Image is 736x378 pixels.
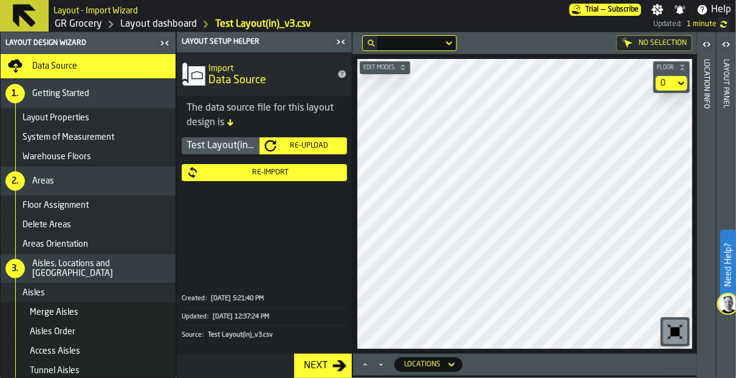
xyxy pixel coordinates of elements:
span: Layout Properties [22,113,89,123]
label: Need Help? [721,231,735,299]
svg: Reset zoom and position [665,322,685,342]
header: Location Info [697,32,716,378]
nav: Breadcrumb [53,17,354,32]
div: KeyValueItem-Updated [182,308,347,326]
label: button-toggle-Notifications [669,4,691,16]
a: link-to-/wh/i/e451d98b-95f6-4604-91ff-c80219f9c36d/import/layout/da3e8ec0-b2b9-40f4-a54d-5e8a3c09... [215,17,311,32]
span: Subscribe [608,5,639,14]
div: Re-Upload [277,142,342,150]
span: Edit Modes [361,64,397,71]
div: Updated [182,313,212,321]
div: Source [182,331,207,339]
span: System of Measurement [22,132,114,142]
span: Getting Started [32,89,89,98]
button: Source:Test Layout(in)_v3.csv [182,326,347,344]
div: Created [182,295,210,303]
span: : [207,313,208,321]
header: Layout Setup Helper [177,32,352,52]
div: The data source file for this layout design is [187,101,342,130]
div: Layout Design Wizard [3,39,156,47]
li: menu Areas [1,167,176,196]
div: 3. [5,259,25,278]
li: menu Layout Properties [1,108,176,128]
button: button-Next [294,354,352,378]
span: Data Source [208,74,266,87]
span: Trial [585,5,599,14]
a: link-to-/wh/i/e451d98b-95f6-4604-91ff-c80219f9c36d/pricing/ [569,4,641,16]
li: menu Delete Areas [1,215,176,235]
label: button-toggle-Settings [647,4,669,16]
div: DropdownMenuValue-default-floor [656,76,687,91]
li: menu Floor Assignment [1,196,176,215]
header: Layout Design Wizard [1,32,176,54]
li: menu Aisles [1,283,176,303]
div: DropdownMenuValue-locations [394,357,463,372]
label: button-toggle-Close me [156,36,173,50]
header: Layout panel [717,32,735,378]
a: link-to-/wh/i/e451d98b-95f6-4604-91ff-c80219f9c36d [55,17,102,32]
span: Access Aisles [30,346,80,356]
span: Areas Orientation [22,239,88,249]
div: 2. [5,171,25,191]
div: DropdownMenuValue-default-floor [661,78,670,88]
span: Aisles [22,288,45,298]
span: Tunnel Aisles [30,366,80,376]
li: menu Access Aisles [1,342,176,361]
div: Layout Setup Helper [179,38,332,46]
div: No Selection [616,35,692,51]
span: Floor Assignment [22,201,89,210]
li: menu Getting Started [1,79,176,108]
button: Maximize [358,359,373,371]
span: Floor [655,64,676,71]
div: KeyValueItem-Created [182,290,347,308]
div: Re-Import [199,168,342,177]
div: Test Layout(in)_v3.csv [182,137,260,154]
button: Updated:[DATE] 12:37:24 PM [182,308,347,326]
span: : [205,295,207,303]
button: Minimize [374,359,388,371]
span: Delete Areas [22,220,71,230]
span: Warehouse Floors [22,152,91,162]
span: [DATE] 12:37:24 PM [213,313,269,321]
span: Merge Aisles [30,308,78,317]
span: — [601,5,605,14]
li: menu Merge Aisles [1,303,176,322]
h2: Sub Title [208,61,330,74]
div: Layout panel [722,57,731,375]
button: Created:[DATE] 5:21:40 PM [182,290,347,308]
span: [DATE] 5:21:40 PM [211,295,264,303]
span: Updated: [653,20,682,29]
button: button-Re-Upload [260,137,347,154]
div: Location Info [703,57,711,375]
div: Next [299,359,332,373]
label: button-toggle-Close me [332,35,349,49]
li: menu Warehouse Floors [1,147,176,167]
li: menu Aisles Order [1,322,176,342]
label: button-toggle-Help [692,2,736,17]
button: button- [360,61,410,74]
span: Aisles Order [30,327,75,337]
span: Help [711,2,731,17]
div: button-toolbar-undefined [661,317,690,346]
h2: Sub Title [53,4,138,16]
div: title-Data Source [177,52,352,96]
a: link-to-/wh/i/e451d98b-95f6-4604-91ff-c80219f9c36d/designer [120,17,197,32]
button: button- [653,61,690,74]
label: button-toggle-Open [718,35,735,57]
span: Areas [32,176,54,186]
li: menu Data Source [1,54,176,79]
div: hide filter [368,40,375,47]
button: button-Re-Import [182,164,347,181]
div: Menu Subscription [569,4,641,16]
li: menu Aisles, Locations and Bays [1,254,176,283]
span: Data Source [32,61,77,71]
div: 1. [5,84,25,103]
span: : [202,331,204,339]
li: menu System of Measurement [1,128,176,147]
label: button-toggle-undefined [717,17,731,32]
span: 9/15/2025, 5:42:42 PM [687,20,717,29]
label: button-toggle-Open [698,35,715,57]
span: Test Layout(in)_v3.csv [208,331,273,339]
span: Aisles, Locations and [GEOGRAPHIC_DATA] [32,259,171,278]
li: menu Areas Orientation [1,235,176,254]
